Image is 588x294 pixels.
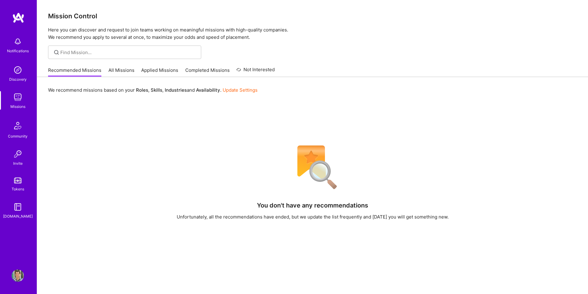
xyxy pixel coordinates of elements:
[7,48,29,54] div: Notifications
[9,76,27,83] div: Discovery
[287,141,339,193] img: No Results
[12,186,24,192] div: Tokens
[185,67,230,77] a: Completed Missions
[12,91,24,103] img: teamwork
[60,49,197,56] input: Find Mission...
[12,35,24,48] img: bell
[10,118,25,133] img: Community
[136,87,148,93] b: Roles
[12,12,24,23] img: logo
[48,12,577,20] h3: Mission Control
[3,213,33,219] div: [DOMAIN_NAME]
[48,26,577,41] p: Here you can discover and request to join teams working on meaningful missions with high-quality ...
[165,87,187,93] b: Industries
[196,87,220,93] b: Availability
[10,270,25,282] a: User Avatar
[53,49,60,56] i: icon SearchGrey
[10,103,25,110] div: Missions
[236,66,275,77] a: Not Interested
[151,87,162,93] b: Skills
[8,133,28,139] div: Community
[257,202,368,209] h4: You don't have any recommendations
[12,148,24,160] img: Invite
[48,67,101,77] a: Recommended Missions
[12,270,24,282] img: User Avatar
[12,201,24,213] img: guide book
[108,67,134,77] a: All Missions
[223,87,258,93] a: Update Settings
[14,178,21,183] img: tokens
[48,87,258,93] p: We recommend missions based on your , , and .
[177,214,449,220] div: Unfortunately, all the recommendations have ended, but we update the list frequently and [DATE] y...
[141,67,178,77] a: Applied Missions
[12,64,24,76] img: discovery
[13,160,23,167] div: Invite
